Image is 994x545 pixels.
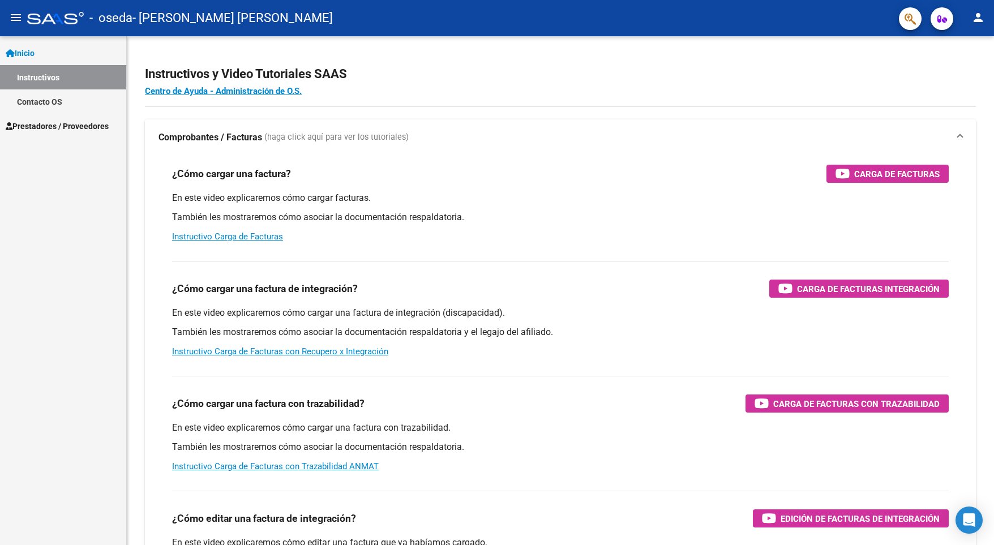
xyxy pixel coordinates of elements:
[746,394,949,413] button: Carga de Facturas con Trazabilidad
[172,281,358,297] h3: ¿Cómo cargar una factura de integración?
[172,422,949,434] p: En este video explicaremos cómo cargar una factura con trazabilidad.
[172,307,949,319] p: En este video explicaremos cómo cargar una factura de integración (discapacidad).
[769,280,949,298] button: Carga de Facturas Integración
[172,346,388,357] a: Instructivo Carga de Facturas con Recupero x Integración
[826,165,949,183] button: Carga de Facturas
[9,11,23,24] mat-icon: menu
[145,86,302,96] a: Centro de Ayuda - Administración de O.S.
[172,510,356,526] h3: ¿Cómo editar una factura de integración?
[956,507,983,534] div: Open Intercom Messenger
[6,120,109,132] span: Prestadores / Proveedores
[781,512,940,526] span: Edición de Facturas de integración
[6,47,35,59] span: Inicio
[797,282,940,296] span: Carga de Facturas Integración
[172,441,949,453] p: También les mostraremos cómo asociar la documentación respaldatoria.
[172,192,949,204] p: En este video explicaremos cómo cargar facturas.
[158,131,262,144] strong: Comprobantes / Facturas
[132,6,333,31] span: - [PERSON_NAME] [PERSON_NAME]
[172,396,365,411] h3: ¿Cómo cargar una factura con trazabilidad?
[172,231,283,242] a: Instructivo Carga de Facturas
[753,509,949,527] button: Edición de Facturas de integración
[145,119,976,156] mat-expansion-panel-header: Comprobantes / Facturas (haga click aquí para ver los tutoriales)
[172,211,949,224] p: También les mostraremos cómo asociar la documentación respaldatoria.
[172,166,291,182] h3: ¿Cómo cargar una factura?
[145,63,976,85] h2: Instructivos y Video Tutoriales SAAS
[264,131,409,144] span: (haga click aquí para ver los tutoriales)
[89,6,132,31] span: - oseda
[854,167,940,181] span: Carga de Facturas
[172,461,379,471] a: Instructivo Carga de Facturas con Trazabilidad ANMAT
[172,326,949,338] p: También les mostraremos cómo asociar la documentación respaldatoria y el legajo del afiliado.
[971,11,985,24] mat-icon: person
[773,397,940,411] span: Carga de Facturas con Trazabilidad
